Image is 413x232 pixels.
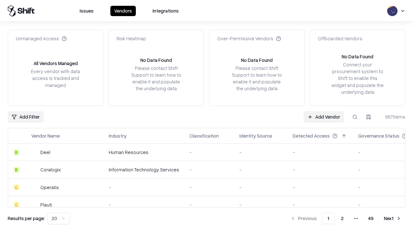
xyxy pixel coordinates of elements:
[129,65,183,92] div: Please contact Shift Support to learn how to enable it and populate the underlying data
[8,111,44,123] button: Add Filter
[13,167,20,173] div: B
[342,53,373,60] div: No Data Found
[149,6,183,16] button: Integrations
[239,132,272,139] div: Identity Source
[8,215,45,222] p: Results per page:
[40,149,50,156] div: Deel
[331,61,384,95] div: Connect your procurement system to Shift to enable this widget and populate the underlying data
[293,166,348,173] div: -
[287,213,405,224] nav: pagination
[241,57,273,63] div: No Data Found
[379,113,405,120] div: 967 items
[109,184,179,191] div: -
[40,201,52,208] div: Plauti
[109,149,179,156] div: Human Resources
[116,35,146,42] div: Risk Heatmap
[380,213,405,224] button: Next
[31,149,38,156] img: Deel
[189,201,229,208] div: -
[189,166,229,173] div: -
[293,201,348,208] div: -
[239,149,282,156] div: -
[293,132,330,139] div: Detected Access
[76,6,97,16] button: Issues
[109,201,179,208] div: -
[239,201,282,208] div: -
[189,184,229,191] div: -
[40,166,61,173] div: Coralogix
[31,132,60,139] div: Vendor Name
[239,184,282,191] div: -
[34,60,78,67] div: All Vendors Managed
[31,201,38,208] img: Plauti
[217,35,281,42] div: Over-Permissive Vendors
[109,166,179,173] div: Information Technology Services
[13,184,20,190] div: C
[40,184,59,191] div: Operatix
[31,167,38,173] img: Coralogix
[230,65,284,92] div: Please contact Shift Support to learn how to enable it and populate the underlying data
[31,184,38,190] img: Operatix
[239,166,282,173] div: -
[304,111,344,123] a: Add Vendor
[16,35,67,42] div: Unmanaged Access
[363,213,379,224] button: 49
[110,6,136,16] button: Vendors
[13,201,20,208] div: C
[140,57,172,63] div: No Data Found
[358,132,399,139] div: Governance Status
[109,132,126,139] div: Industry
[189,132,219,139] div: Classification
[29,68,82,88] div: Every vendor with data access is tracked and managed
[189,149,229,156] div: -
[293,149,348,156] div: -
[336,213,349,224] button: 2
[322,213,335,224] button: 1
[293,184,348,191] div: -
[13,149,20,156] div: B
[318,35,362,42] div: Offboarded Vendors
